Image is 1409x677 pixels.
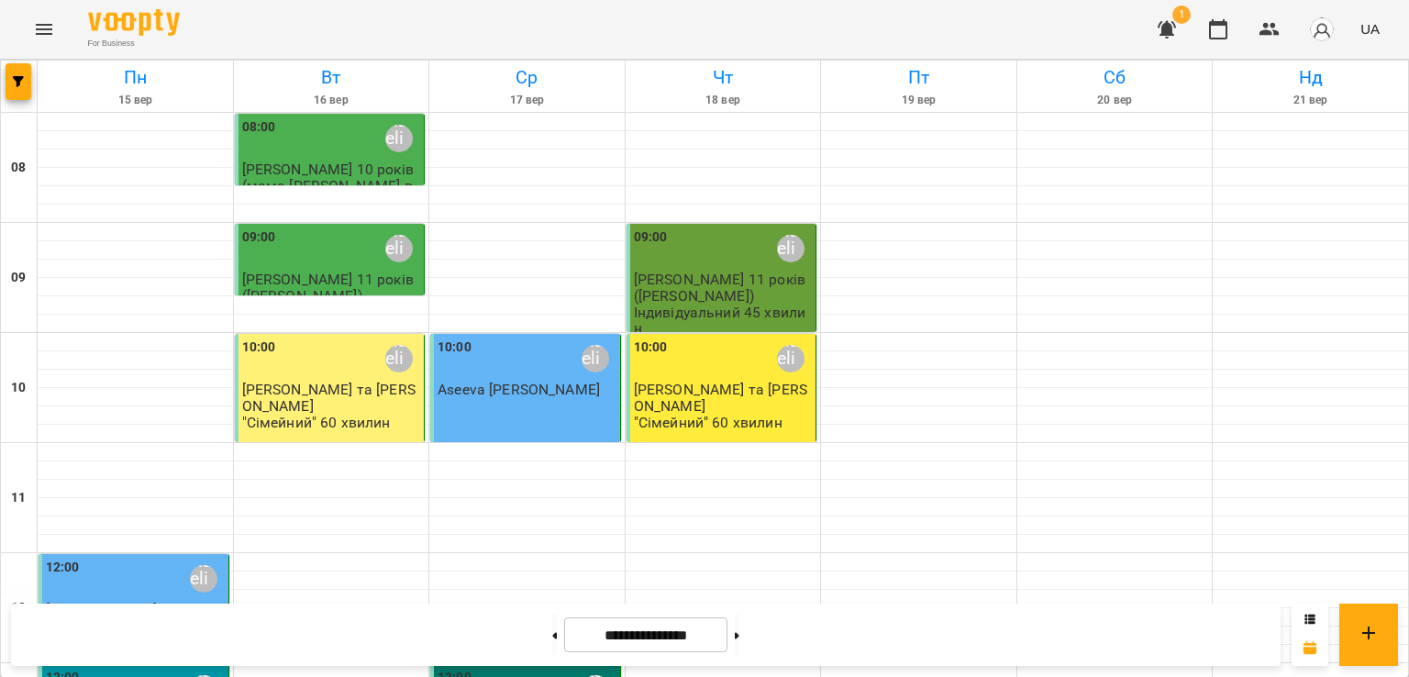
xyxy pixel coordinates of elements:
p: "Сімейний" 60 хвилин [634,415,782,430]
span: UA [1360,19,1380,39]
h6: 16 вер [237,92,427,109]
p: "Сімейний" 60 хвилин [242,415,391,430]
label: 10:00 [634,338,668,358]
h6: Пн [40,63,230,92]
span: Aseeva [PERSON_NAME] [438,381,600,398]
div: Adelina [385,235,413,262]
span: [PERSON_NAME] 10 років (мама [PERSON_NAME] в тг) [242,161,414,210]
h6: 15 вер [40,92,230,109]
label: 08:00 [242,117,276,138]
p: Індивідуальний 45 хвилин [634,305,813,337]
h6: 11 [11,488,26,508]
h6: Ср [432,63,622,92]
button: Menu [22,7,66,51]
div: Adelina [190,565,217,593]
h6: Вт [237,63,427,92]
div: Adelina [777,235,804,262]
label: 09:00 [634,228,668,248]
label: 12:00 [46,558,80,578]
div: Adelina [385,345,413,372]
label: 10:00 [242,338,276,358]
h6: 08 [11,158,26,178]
label: 10:00 [438,338,472,358]
h6: 20 вер [1020,92,1210,109]
span: [PERSON_NAME] та [PERSON_NAME] [634,381,807,414]
div: Adelina [385,125,413,152]
button: UA [1353,12,1387,46]
div: Adelina [582,345,609,372]
label: 09:00 [242,228,276,248]
h6: 19 вер [824,92,1014,109]
h6: 10 [11,378,26,398]
span: [PERSON_NAME] 11 років ([PERSON_NAME]) [242,271,414,304]
h6: Чт [628,63,818,92]
h6: 21 вер [1215,92,1405,109]
span: 1 [1172,6,1191,24]
span: For Business [88,38,180,50]
h6: Сб [1020,63,1210,92]
div: Adelina [777,345,804,372]
h6: Пт [824,63,1014,92]
h6: 18 вер [628,92,818,109]
img: avatar_s.png [1309,17,1335,42]
h6: Нд [1215,63,1405,92]
h6: 09 [11,268,26,288]
span: [PERSON_NAME] 11 років ([PERSON_NAME]) [634,271,805,304]
h6: 17 вер [432,92,622,109]
img: Voopty Logo [88,9,180,36]
span: [PERSON_NAME] та [PERSON_NAME] [242,381,416,414]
